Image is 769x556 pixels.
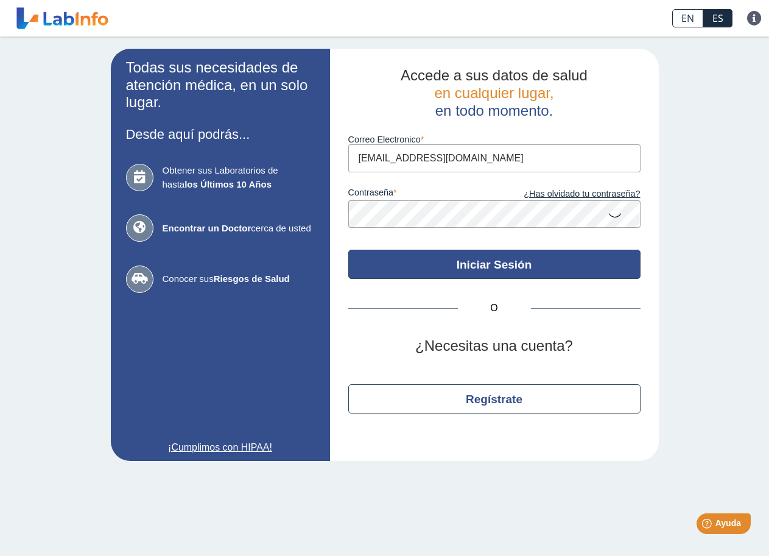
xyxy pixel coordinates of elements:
[672,9,703,27] a: EN
[163,164,315,191] span: Obtener sus Laboratorios de hasta
[348,384,641,413] button: Regístrate
[703,9,732,27] a: ES
[348,337,641,355] h2: ¿Necesitas una cuenta?
[163,222,315,236] span: cerca de usted
[458,301,531,315] span: O
[348,188,494,201] label: contraseña
[163,223,251,233] b: Encontrar un Doctor
[126,127,315,142] h3: Desde aquí podrás...
[434,85,553,101] span: en cualquier lugar,
[661,508,756,543] iframe: Help widget launcher
[435,102,553,119] span: en todo momento.
[214,273,290,284] b: Riesgos de Salud
[126,59,315,111] h2: Todas sus necesidades de atención médica, en un solo lugar.
[401,67,588,83] span: Accede a sus datos de salud
[348,250,641,279] button: Iniciar Sesión
[348,135,641,144] label: Correo Electronico
[494,188,641,201] a: ¿Has olvidado tu contraseña?
[126,440,315,455] a: ¡Cumplimos con HIPAA!
[184,179,272,189] b: los Últimos 10 Años
[163,272,315,286] span: Conocer sus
